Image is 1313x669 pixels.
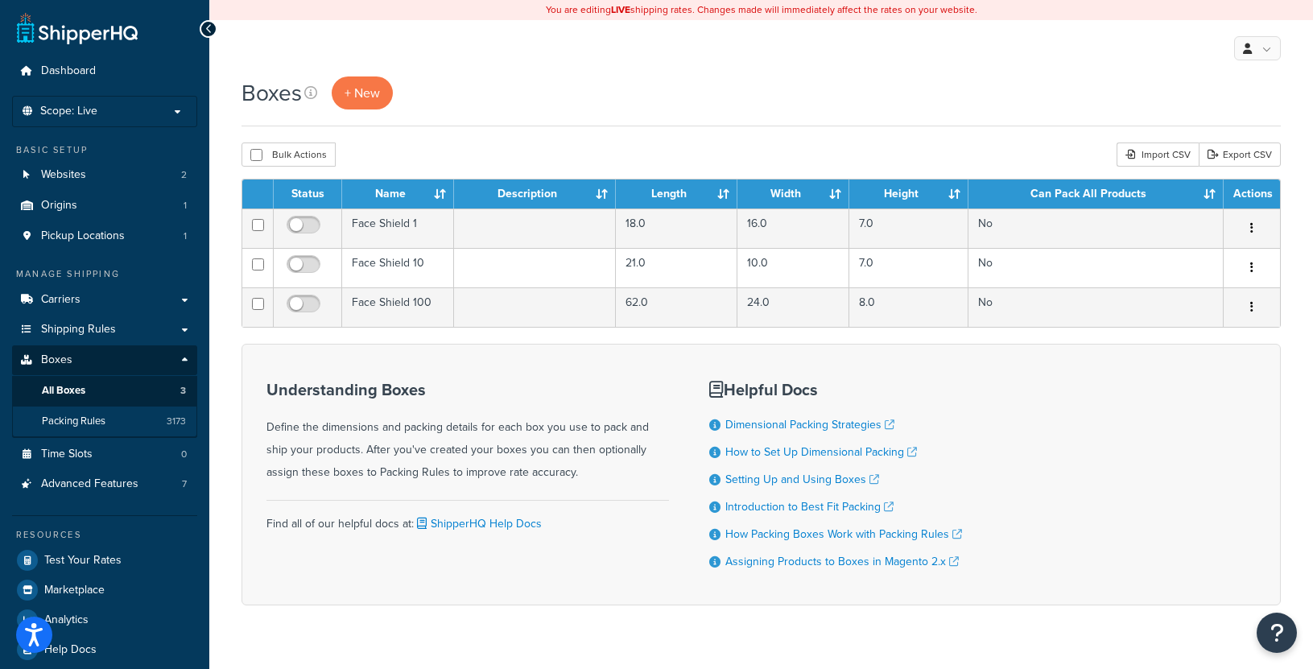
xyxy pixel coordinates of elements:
span: 7 [182,477,187,491]
div: Define the dimensions and packing details for each box you use to pack and ship your products. Af... [266,381,669,484]
th: Actions [1224,180,1280,209]
li: All Boxes [12,376,197,406]
a: Analytics [12,605,197,634]
td: 18.0 [616,209,737,248]
span: 2 [181,168,187,182]
a: Dashboard [12,56,197,86]
a: Time Slots 0 [12,440,197,469]
span: Origins [41,199,77,213]
span: 0 [181,448,187,461]
span: Shipping Rules [41,323,116,337]
td: 7.0 [849,209,968,248]
a: Origins 1 [12,191,197,221]
span: 1 [184,229,187,243]
a: Boxes [12,345,197,375]
h3: Understanding Boxes [266,381,669,399]
span: Websites [41,168,86,182]
span: Dashboard [41,64,96,78]
a: Test Your Rates [12,546,197,575]
span: Time Slots [41,448,93,461]
button: Open Resource Center [1257,613,1297,653]
td: No [968,209,1224,248]
td: Face Shield 1 [342,209,454,248]
li: Origins [12,191,197,221]
span: Help Docs [44,643,97,657]
h3: Helpful Docs [709,381,962,399]
a: How to Set Up Dimensional Packing [725,444,917,460]
a: Setting Up and Using Boxes [725,471,879,488]
a: Carriers [12,285,197,315]
span: Packing Rules [42,415,105,428]
th: Description : activate to sort column ascending [454,180,616,209]
a: Advanced Features 7 [12,469,197,499]
li: Pickup Locations [12,221,197,251]
a: Introduction to Best Fit Packing [725,498,894,515]
a: Marketplace [12,576,197,605]
div: Manage Shipping [12,267,197,281]
td: 7.0 [849,248,968,287]
span: Advanced Features [41,477,138,491]
li: Boxes [12,345,197,437]
span: + New [345,84,380,102]
span: Analytics [44,613,89,627]
td: 10.0 [737,248,849,287]
th: Name : activate to sort column ascending [342,180,454,209]
th: Length : activate to sort column ascending [616,180,737,209]
a: Shipping Rules [12,315,197,345]
a: How Packing Boxes Work with Packing Rules [725,526,962,543]
button: Bulk Actions [242,142,336,167]
li: Websites [12,160,197,190]
a: Pickup Locations 1 [12,221,197,251]
a: Packing Rules 3173 [12,407,197,436]
span: All Boxes [42,384,85,398]
a: Dimensional Packing Strategies [725,416,894,433]
span: Marketplace [44,584,105,597]
td: 16.0 [737,209,849,248]
th: Width : activate to sort column ascending [737,180,849,209]
td: 62.0 [616,287,737,327]
th: Can Pack All Products : activate to sort column ascending [968,180,1224,209]
li: Advanced Features [12,469,197,499]
a: Assigning Products to Boxes in Magento 2.x [725,553,959,570]
span: Pickup Locations [41,229,125,243]
div: Import CSV [1117,142,1199,167]
h1: Boxes [242,77,302,109]
td: No [968,287,1224,327]
li: Time Slots [12,440,197,469]
div: Basic Setup [12,143,197,157]
span: 3173 [167,415,186,428]
th: Height : activate to sort column ascending [849,180,968,209]
span: Scope: Live [40,105,97,118]
td: Face Shield 10 [342,248,454,287]
td: Face Shield 100 [342,287,454,327]
a: Help Docs [12,635,197,664]
b: LIVE [611,2,630,17]
li: Packing Rules [12,407,197,436]
span: Boxes [41,353,72,367]
td: 24.0 [737,287,849,327]
div: Resources [12,528,197,542]
div: Find all of our helpful docs at: [266,500,669,535]
span: Test Your Rates [44,554,122,568]
a: All Boxes 3 [12,376,197,406]
a: Websites 2 [12,160,197,190]
td: No [968,248,1224,287]
th: Status [274,180,342,209]
span: 3 [180,384,186,398]
span: 1 [184,199,187,213]
a: Export CSV [1199,142,1281,167]
td: 8.0 [849,287,968,327]
span: Carriers [41,293,81,307]
a: + New [332,76,393,109]
a: ShipperHQ Help Docs [414,515,542,532]
a: ShipperHQ Home [17,12,138,44]
td: 21.0 [616,248,737,287]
